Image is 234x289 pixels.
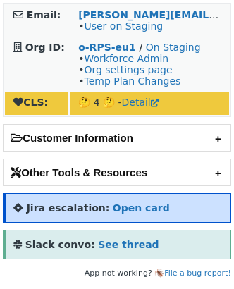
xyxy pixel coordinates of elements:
[4,125,230,151] h2: Customer Information
[4,159,230,185] h2: Other Tools & Resources
[139,42,142,53] strong: /
[27,202,110,214] strong: Jira escalation:
[78,20,163,32] span: •
[70,92,229,115] td: 🤔 4 🤔 -
[146,42,201,53] a: On Staging
[27,9,61,20] strong: Email:
[164,269,231,278] a: File a bug report!
[78,42,136,53] a: o-RPS-eu1
[13,97,48,108] strong: CLS:
[122,97,159,108] a: Detail
[78,53,180,87] span: • • •
[25,239,95,250] strong: Slack convo:
[98,239,159,250] a: See thread
[84,53,168,64] a: Workforce Admin
[84,75,180,87] a: Temp Plan Changes
[84,20,163,32] a: User on Staging
[84,64,172,75] a: Org settings page
[3,266,231,281] footer: App not working? 🪳
[25,42,65,53] strong: Org ID:
[113,202,170,214] a: Open card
